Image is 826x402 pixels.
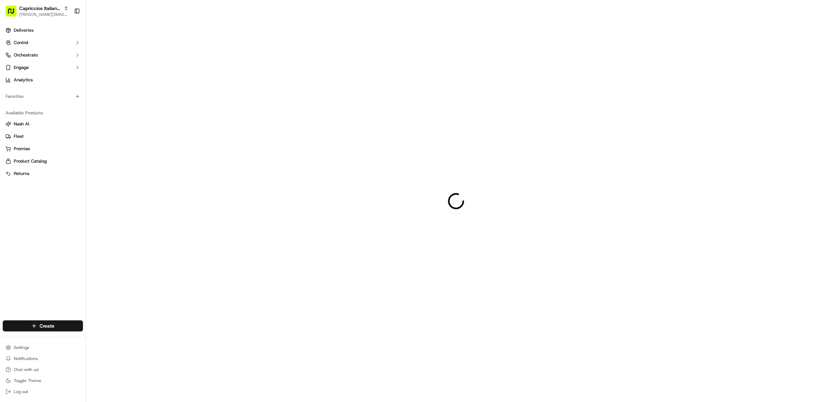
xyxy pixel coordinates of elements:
button: Engage [3,62,83,73]
span: Chat with us! [14,367,39,372]
button: Fleet [3,131,83,142]
a: Nash AI [6,121,80,127]
span: Settings [14,345,29,350]
button: Capriccios Italian Restaurant[PERSON_NAME][EMAIL_ADDRESS][DOMAIN_NAME] [3,3,71,19]
span: Orchestrate [14,52,38,58]
a: Analytics [3,74,83,85]
button: Product Catalog [3,156,83,167]
span: Analytics [14,77,33,83]
span: Engage [14,64,29,71]
span: Log out [14,389,28,394]
button: [PERSON_NAME][EMAIL_ADDRESS][DOMAIN_NAME] [19,12,68,17]
button: Control [3,37,83,48]
span: Create [40,322,54,329]
span: Nash AI [14,121,29,127]
button: Toggle Theme [3,376,83,385]
button: Orchestrate [3,50,83,61]
span: Returns [14,171,29,177]
div: Available Products [3,107,83,118]
button: Promise [3,143,83,154]
button: Create [3,320,83,331]
a: Product Catalog [6,158,80,164]
span: Control [14,40,28,46]
a: Fleet [6,133,80,140]
span: Promise [14,146,30,152]
span: Toggle Theme [14,378,41,383]
span: Notifications [14,356,38,361]
button: Nash AI [3,118,83,130]
a: Promise [6,146,80,152]
button: Log out [3,387,83,396]
button: Capriccios Italian Restaurant [19,5,61,12]
button: Notifications [3,354,83,363]
a: Returns [6,171,80,177]
span: Product Catalog [14,158,47,164]
button: Settings [3,343,83,352]
a: Deliveries [3,25,83,36]
button: Returns [3,168,83,179]
span: Fleet [14,133,24,140]
div: Favorites [3,91,83,102]
button: Chat with us! [3,365,83,374]
span: Deliveries [14,27,33,33]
